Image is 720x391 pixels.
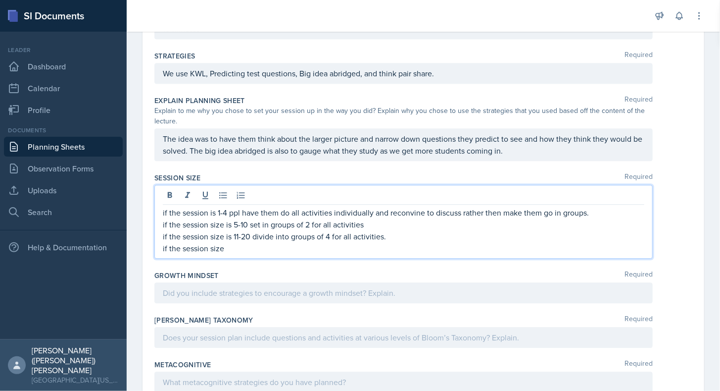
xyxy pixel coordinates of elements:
label: Explain Planning Sheet [154,96,245,106]
div: Documents [4,126,123,135]
div: Explain to me why you chose to set your session up in the way you did? Explain why you chose to u... [154,106,653,126]
p: if the session size [163,242,644,254]
label: Strategies [154,51,195,61]
label: [PERSON_NAME] Taxonomy [154,315,253,325]
span: Required [624,360,653,370]
span: Required [624,271,653,280]
div: [PERSON_NAME] ([PERSON_NAME]) [PERSON_NAME] [32,345,119,375]
a: Profile [4,100,123,120]
a: Uploads [4,180,123,200]
p: We use KWL, Predicting test questions, Big idea abridged, and think pair share. [163,67,644,79]
span: Required [624,96,653,106]
p: if the session size is 5-10 set in groups of 2 for all activities [163,219,644,230]
label: Session Size [154,173,200,183]
p: if the session is 1-4 ppl have them do all activities individually and reconvine to discuss rathe... [163,207,644,219]
a: Observation Forms [4,159,123,178]
div: Help & Documentation [4,237,123,257]
p: if the session size is 11-20 divide into groups of 4 for all activities. [163,230,644,242]
span: Required [624,173,653,183]
label: Metacognitive [154,360,211,370]
div: [GEOGRAPHIC_DATA][US_STATE] [32,375,119,385]
p: The idea was to have them think about the larger picture and narrow down questions they predict t... [163,133,644,157]
a: Planning Sheets [4,137,123,157]
div: Leader [4,46,123,55]
a: Calendar [4,78,123,98]
span: Required [624,51,653,61]
label: Growth Mindset [154,271,219,280]
a: Search [4,202,123,222]
span: Required [624,315,653,325]
a: Dashboard [4,56,123,76]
